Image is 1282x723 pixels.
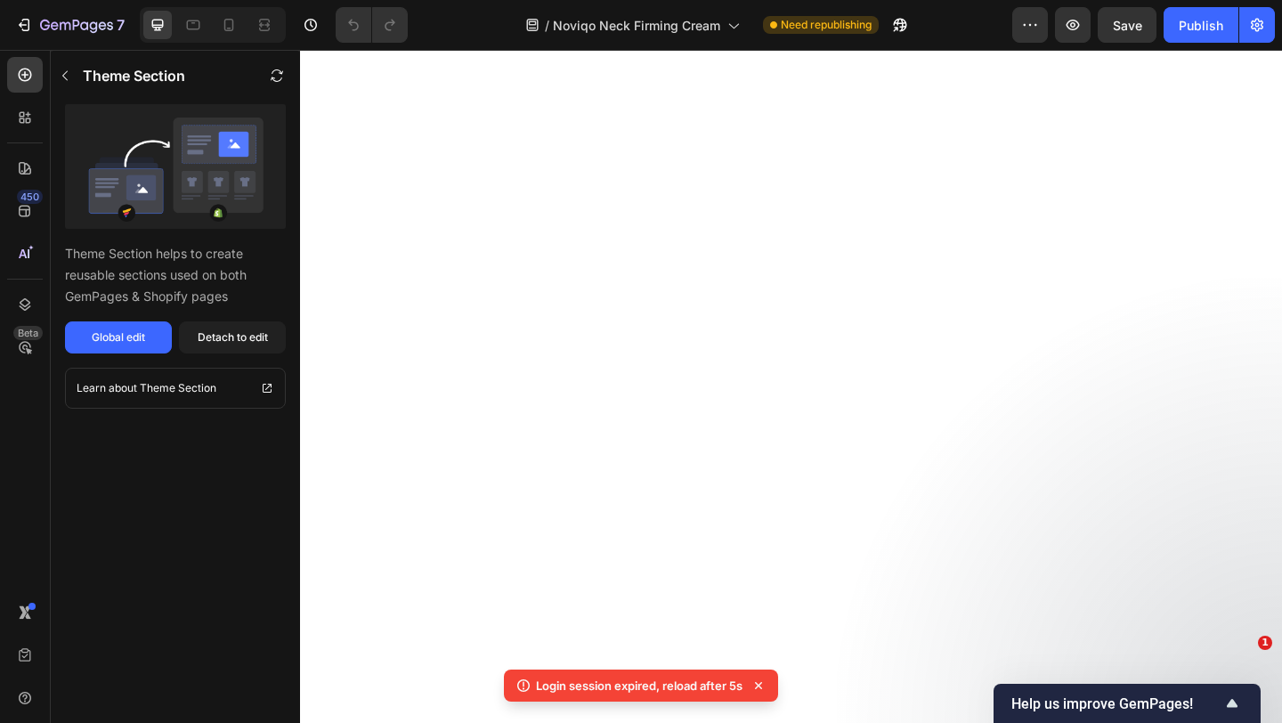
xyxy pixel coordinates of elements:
button: Detach to edit [179,321,286,353]
p: Learn about [77,379,137,397]
span: Help us improve GemPages! [1011,695,1221,712]
span: Save [1113,18,1142,33]
p: Theme Section helps to create reusable sections used on both GemPages & Shopify pages [65,243,286,307]
div: Detach to edit [198,329,268,345]
iframe: Design area [300,50,1282,723]
div: Global edit [92,329,145,345]
div: Undo/Redo [336,7,408,43]
p: 7 [117,14,125,36]
span: / [545,16,549,35]
div: Beta [13,326,43,340]
span: Need republishing [781,17,872,33]
button: Global edit [65,321,172,353]
button: Publish [1164,7,1238,43]
span: 1 [1258,636,1272,650]
p: Login session expired, reload after 5s [536,677,742,695]
a: Learn about Theme Section [65,368,286,409]
span: Noviqo Neck Firming Cream [553,16,720,35]
iframe: Intercom live chat [1221,662,1264,705]
button: 7 [7,7,133,43]
div: Publish [1179,16,1223,35]
div: 450 [17,190,43,204]
p: Theme Section [83,65,185,86]
button: Save [1098,7,1156,43]
button: Show survey - Help us improve GemPages! [1011,693,1243,714]
p: Theme Section [140,379,216,397]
